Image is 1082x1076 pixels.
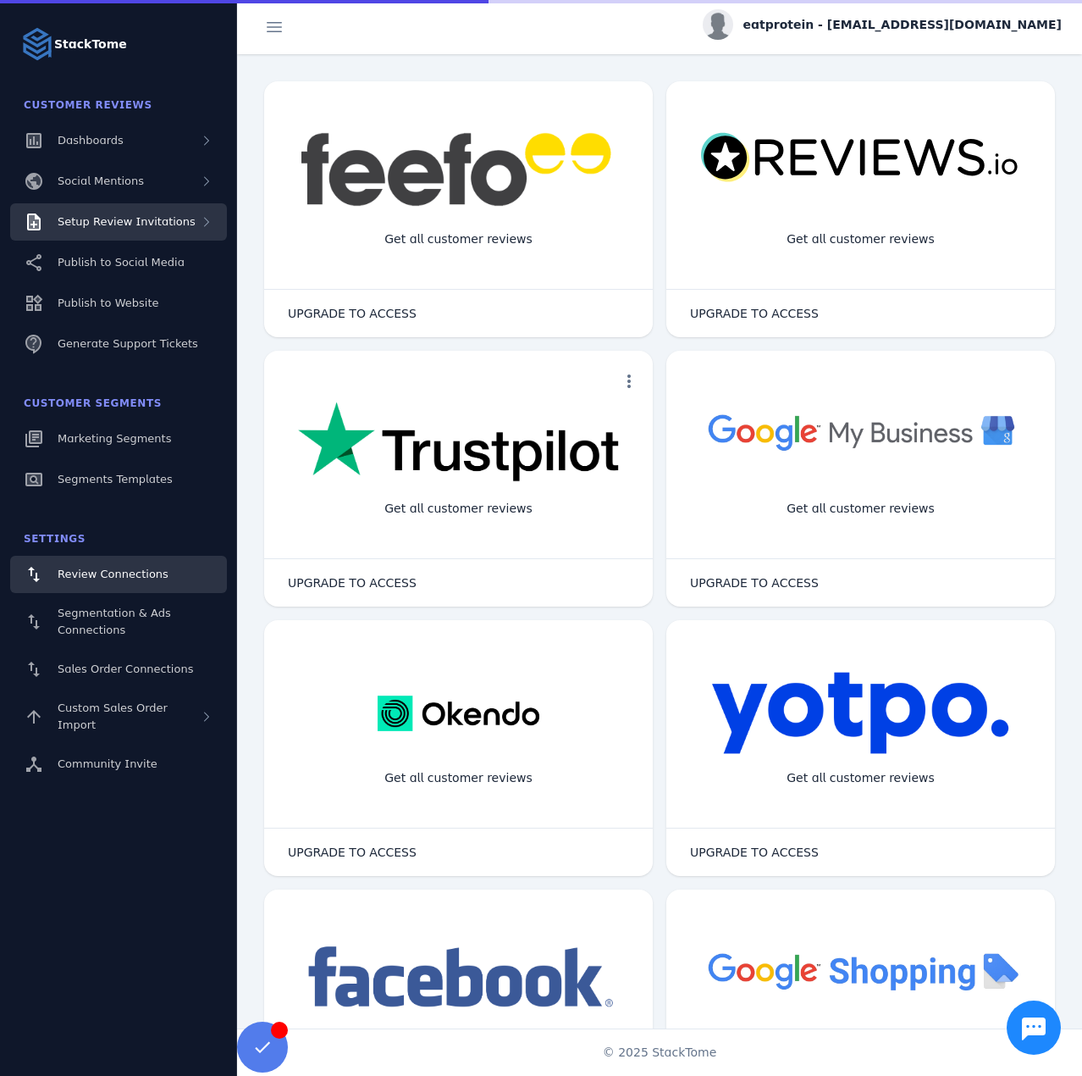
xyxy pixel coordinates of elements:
[58,175,144,187] span: Social Mentions
[10,596,227,647] a: Segmentation & Ads Connections
[271,297,433,330] button: UPGRADE TO ACCESS
[58,473,173,485] span: Segments Templates
[378,671,539,756] img: okendo.webp
[673,297,836,330] button: UPGRADE TO ACCESS
[773,486,948,531] div: Get all customer reviews
[773,217,948,262] div: Get all customer reviews
[58,215,196,228] span: Setup Review Invitations
[58,663,193,675] span: Sales Order Connections
[690,577,819,589] span: UPGRADE TO ACCESS
[10,461,227,498] a: Segments Templates
[743,16,1062,34] span: eatprotein - [EMAIL_ADDRESS][DOMAIN_NAME]
[10,325,227,363] a: Generate Support Tickets
[58,757,157,770] span: Community Invite
[773,756,948,801] div: Get all customer reviews
[10,244,227,281] a: Publish to Social Media
[603,1044,717,1062] span: © 2025 StackTome
[288,846,417,858] span: UPGRADE TO ACCESS
[703,9,733,40] img: profile.jpg
[58,134,124,147] span: Dashboards
[700,940,1021,1001] img: googleshopping.png
[271,835,433,869] button: UPGRADE TO ACCESS
[703,9,1062,40] button: eatprotein - [EMAIL_ADDRESS][DOMAIN_NAME]
[288,577,417,589] span: UPGRADE TO ACCESS
[700,402,1021,462] img: googlebusiness.png
[760,1025,960,1070] div: Import Products from Google
[24,99,152,111] span: Customer Reviews
[54,36,127,53] strong: StackTome
[673,835,836,869] button: UPGRADE TO ACCESS
[10,556,227,593] a: Review Connections
[10,746,227,783] a: Community Invite
[700,132,1021,184] img: reviewsio.svg
[58,702,168,731] span: Custom Sales Order Import
[24,397,162,409] span: Customer Segments
[10,651,227,688] a: Sales Order Connections
[298,132,619,207] img: feefo.png
[371,756,546,801] div: Get all customer reviews
[58,256,185,269] span: Publish to Social Media
[58,337,198,350] span: Generate Support Tickets
[10,285,227,322] a: Publish to Website
[58,297,158,309] span: Publish to Website
[612,364,646,398] button: more
[58,568,168,580] span: Review Connections
[58,432,171,445] span: Marketing Segments
[288,308,417,319] span: UPGRADE TO ACCESS
[673,566,836,600] button: UPGRADE TO ACCESS
[298,402,619,485] img: trustpilot.png
[10,420,227,458] a: Marketing Segments
[690,308,819,319] span: UPGRADE TO ACCESS
[271,566,433,600] button: UPGRADE TO ACCESS
[711,671,1010,756] img: yotpo.png
[371,217,546,262] div: Get all customer reviews
[298,940,619,1016] img: facebook.png
[690,846,819,858] span: UPGRADE TO ACCESS
[20,27,54,61] img: Logo image
[371,486,546,531] div: Get all customer reviews
[58,607,171,636] span: Segmentation & Ads Connections
[24,533,86,545] span: Settings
